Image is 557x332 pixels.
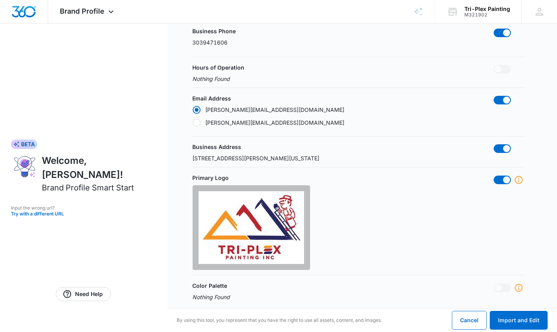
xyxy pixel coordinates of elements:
[464,6,510,12] div: account name
[42,154,156,182] h1: Welcome, [PERSON_NAME]!
[192,143,241,151] p: Business Address
[192,106,344,114] label: [PERSON_NAME][EMAIL_ADDRESS][DOMAIN_NAME]
[192,293,230,301] p: Nothing Found
[60,7,104,15] span: Brand Profile
[192,282,227,290] p: Color Palette
[11,154,39,179] img: ai-brand-profile
[192,38,227,47] p: 3039471606
[464,12,510,18] div: account id
[490,311,548,330] button: Import and Edit
[199,191,304,264] img: https://lirp.cdn-website.com/7f2adf85/dms3rep/multi/opt/tri-plex-painting-logo-e1734133040533-600...
[192,154,319,162] p: [STREET_ADDRESS][PERSON_NAME][US_STATE]
[452,311,487,330] button: Cancel
[11,205,156,212] p: Input the wrong url?
[177,317,382,324] p: By using this tool, you represent that you have the right to use all assets, content, and images.
[42,182,134,194] h2: Brand Profile Smart Start
[192,174,229,182] p: Primary Logo
[56,287,111,301] a: Need Help
[192,118,344,127] label: [PERSON_NAME][EMAIL_ADDRESS][DOMAIN_NAME]
[11,212,156,216] button: Try with a different URL
[192,63,244,72] p: Hours of Operation
[192,94,231,102] p: Email Address
[11,140,37,149] div: BETA
[192,27,236,35] p: Business Phone
[192,75,244,83] p: Nothing Found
